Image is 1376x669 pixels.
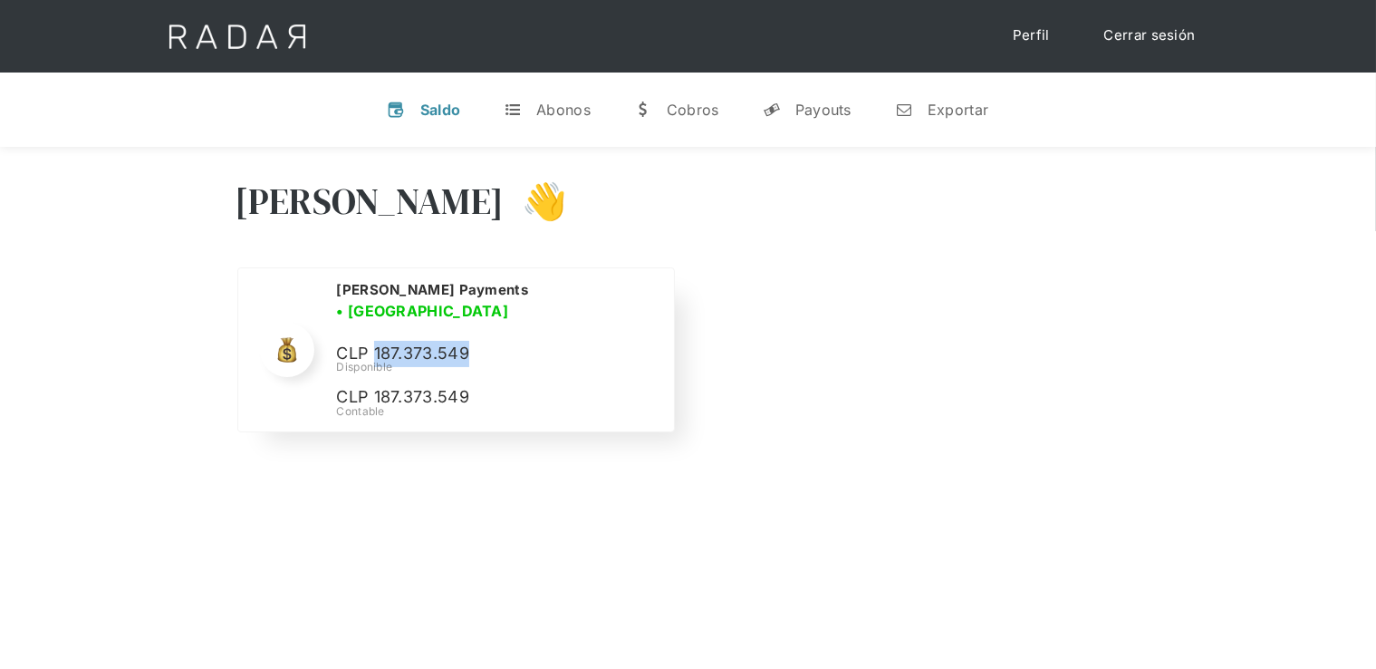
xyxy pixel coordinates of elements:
[1086,18,1214,53] a: Cerrar sesión
[336,384,608,411] p: CLP 187.373.549
[420,101,461,119] div: Saldo
[995,18,1068,53] a: Perfil
[536,101,591,119] div: Abonos
[504,101,522,119] div: t
[763,101,781,119] div: y
[895,101,913,119] div: n
[795,101,852,119] div: Payouts
[236,179,505,224] h3: [PERSON_NAME]
[336,341,608,367] p: CLP 187.373.549
[336,403,651,420] div: Contable
[928,101,988,119] div: Exportar
[336,281,528,299] h2: [PERSON_NAME] Payments
[388,101,406,119] div: v
[634,101,652,119] div: w
[336,300,508,322] h3: • [GEOGRAPHIC_DATA]
[504,179,567,224] h3: 👋
[336,359,651,375] div: Disponible
[667,101,719,119] div: Cobros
